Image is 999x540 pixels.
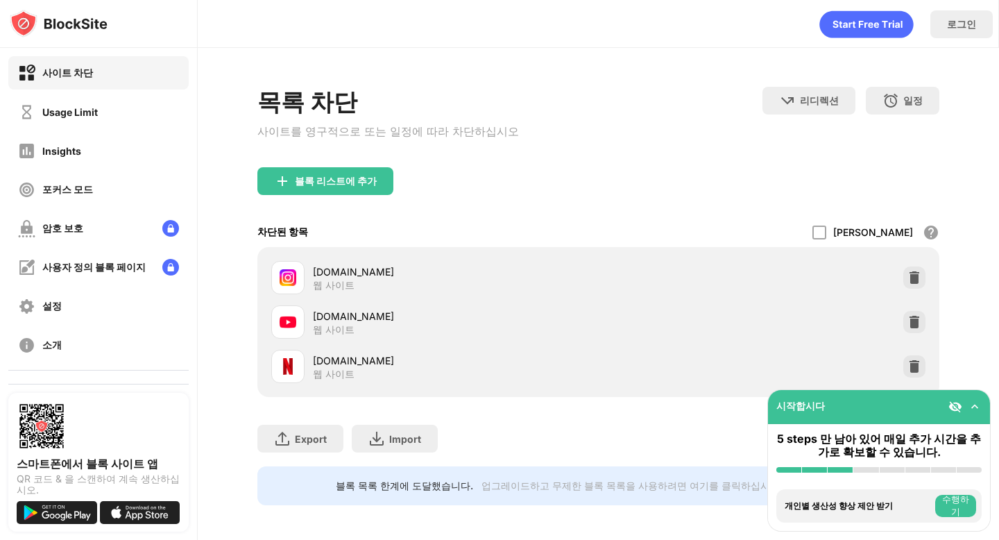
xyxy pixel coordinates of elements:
img: favicons [280,314,296,330]
div: Usage Limit [42,106,98,118]
div: 로그인 [947,18,976,31]
div: 사용자 정의 블록 페이지 [42,261,146,274]
img: settings-off.svg [18,298,35,315]
img: password-protection-off.svg [18,220,35,237]
div: 리디렉션 [800,94,839,108]
div: 블록 목록 한계에 도달했습니다. [336,480,473,493]
img: lock-menu.svg [162,220,179,237]
div: 소개 [42,339,62,352]
div: 차단된 항목 [257,226,308,239]
div: [DOMAIN_NAME] [313,353,598,368]
img: get-it-on-google-play.svg [17,501,97,524]
img: omni-setup-toggle.svg [968,400,982,414]
div: 스마트폰에서 블록 사이트 앱 [17,457,180,471]
div: 웹 사이트 [313,323,355,336]
div: animation [819,10,914,38]
button: 수행하기 [935,495,976,517]
img: customize-block-page-off.svg [18,259,35,276]
div: 설정 [42,300,62,313]
img: focus-off.svg [18,181,35,199]
img: eye-not-visible.svg [948,400,962,414]
div: 사이트를 영구적으로 또는 일정에 따라 차단하십시오 [257,124,519,140]
div: 일정 [903,94,923,108]
div: [PERSON_NAME] [833,226,913,238]
img: favicons [280,358,296,375]
div: 5 steps 만 남아 있어 매일 추가 시간을 추가로 확보할 수 있습니다. [776,432,982,459]
img: download-on-the-app-store.svg [100,501,180,524]
div: 웹 사이트 [313,279,355,292]
div: 블록 리스트에 추가 [295,176,377,187]
img: options-page-qr-code.png [17,401,67,451]
div: 웹 사이트 [313,368,355,380]
div: 사이트 차단 [42,67,93,80]
div: 시작합시다 [776,400,825,413]
div: [DOMAIN_NAME] [313,309,598,323]
img: block-on.svg [18,65,35,82]
div: 암호 보호 [42,222,83,235]
img: lock-menu.svg [162,259,179,276]
img: time-usage-off.svg [18,103,35,121]
div: 개인별 생산성 향상 제안 받기 [785,501,932,511]
img: favicons [280,269,296,286]
div: Import [389,433,421,445]
img: about-off.svg [18,337,35,354]
img: logo-blocksite.svg [10,10,108,37]
div: 목록 차단 [257,87,519,119]
img: insights-off.svg [18,142,35,160]
div: QR 코드 & 을 스캔하여 계속 생산하십시오. [17,473,180,496]
div: 포커스 모드 [42,183,93,196]
div: Insights [42,145,81,157]
div: [DOMAIN_NAME] [313,264,598,279]
div: Export [295,433,327,445]
div: 업그레이드하고 무제한 블록 목록을 사용하려면 여기를 클릭하십시오. [481,480,783,493]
